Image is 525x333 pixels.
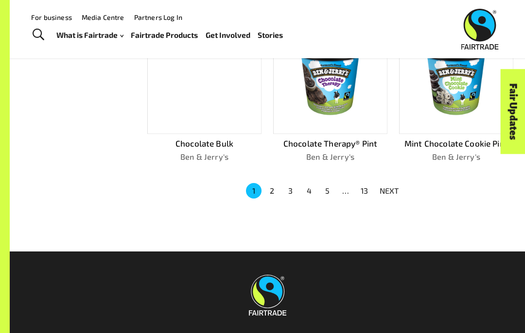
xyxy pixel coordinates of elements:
[31,13,72,21] a: For business
[249,275,286,316] img: Fairtrade Australia New Zealand logo
[56,28,123,42] a: What is Fairtrade
[461,9,499,50] img: Fairtrade Australia New Zealand logo
[374,182,405,200] button: NEXT
[338,185,354,197] div: …
[273,19,387,163] a: Chocolate Therapy® PintBen & Jerry's
[26,23,50,47] a: Toggle Search
[320,183,335,199] button: Go to page 5
[82,13,124,21] a: Media Centre
[273,137,387,150] p: Chocolate Therapy® Pint
[380,185,399,197] p: NEXT
[134,13,182,21] a: Partners Log In
[147,151,262,163] p: Ben & Jerry's
[206,28,250,42] a: Get Involved
[258,28,283,42] a: Stories
[283,183,298,199] button: Go to page 3
[131,28,198,42] a: Fairtrade Products
[399,137,513,150] p: Mint Chocolate Cookie Pint
[399,151,513,163] p: Ben & Jerry's
[264,183,280,199] button: Go to page 2
[147,137,262,150] p: Chocolate Bulk
[357,183,372,199] button: Go to page 13
[399,19,513,163] a: Mint Chocolate Cookie PintBen & Jerry's
[273,151,387,163] p: Ben & Jerry's
[301,183,317,199] button: Go to page 4
[246,183,262,199] button: page 1
[147,19,262,163] a: Chocolate BulkBen & Jerry's
[245,182,405,200] nav: pagination navigation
